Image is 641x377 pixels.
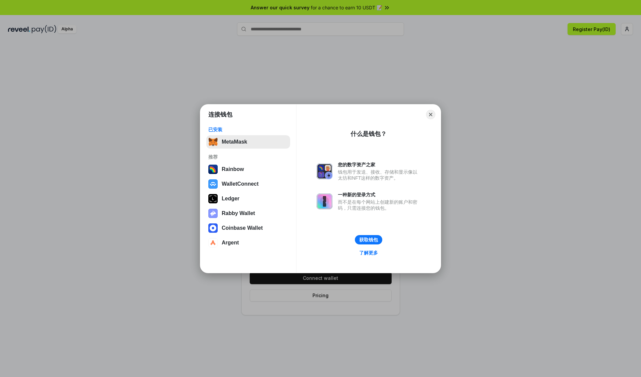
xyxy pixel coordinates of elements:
[222,166,244,172] div: Rainbow
[359,250,378,256] div: 了解更多
[222,139,247,145] div: MetaMask
[208,165,218,174] img: svg+xml,%3Csvg%20width%3D%22120%22%20height%3D%22120%22%20viewBox%3D%220%200%20120%20120%22%20fil...
[355,248,382,257] a: 了解更多
[359,237,378,243] div: 获取钱包
[208,238,218,247] img: svg+xml,%3Csvg%20width%3D%2228%22%20height%3D%2228%22%20viewBox%3D%220%200%2028%2028%22%20fill%3D...
[208,194,218,203] img: svg+xml,%3Csvg%20xmlns%3D%22http%3A%2F%2Fwww.w3.org%2F2000%2Fsvg%22%20width%3D%2228%22%20height%3...
[208,137,218,147] img: svg+xml,%3Csvg%20fill%3D%22none%22%20height%3D%2233%22%20viewBox%3D%220%200%2035%2033%22%20width%...
[338,199,421,211] div: 而不是在每个网站上创建新的账户和密码，只需连接您的钱包。
[351,130,387,138] div: 什么是钱包？
[206,192,290,205] button: Ledger
[206,221,290,235] button: Coinbase Wallet
[316,193,333,209] img: svg+xml,%3Csvg%20xmlns%3D%22http%3A%2F%2Fwww.w3.org%2F2000%2Fsvg%22%20fill%3D%22none%22%20viewBox...
[208,154,288,160] div: 推荐
[338,192,421,198] div: 一种新的登录方式
[222,196,239,202] div: Ledger
[206,207,290,220] button: Rabby Wallet
[206,135,290,149] button: MetaMask
[355,235,382,244] button: 获取钱包
[222,225,263,231] div: Coinbase Wallet
[208,179,218,189] img: svg+xml,%3Csvg%20width%3D%2228%22%20height%3D%2228%22%20viewBox%3D%220%200%2028%2028%22%20fill%3D...
[206,236,290,249] button: Argent
[316,163,333,179] img: svg+xml,%3Csvg%20xmlns%3D%22http%3A%2F%2Fwww.w3.org%2F2000%2Fsvg%22%20fill%3D%22none%22%20viewBox...
[222,210,255,216] div: Rabby Wallet
[222,240,239,246] div: Argent
[208,209,218,218] img: svg+xml,%3Csvg%20xmlns%3D%22http%3A%2F%2Fwww.w3.org%2F2000%2Fsvg%22%20fill%3D%22none%22%20viewBox...
[208,111,232,119] h1: 连接钱包
[338,162,421,168] div: 您的数字资产之家
[206,163,290,176] button: Rainbow
[206,177,290,191] button: WalletConnect
[208,127,288,133] div: 已安装
[338,169,421,181] div: 钱包用于发送、接收、存储和显示像以太坊和NFT这样的数字资产。
[426,110,435,119] button: Close
[208,223,218,233] img: svg+xml,%3Csvg%20width%3D%2228%22%20height%3D%2228%22%20viewBox%3D%220%200%2028%2028%22%20fill%3D...
[222,181,259,187] div: WalletConnect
